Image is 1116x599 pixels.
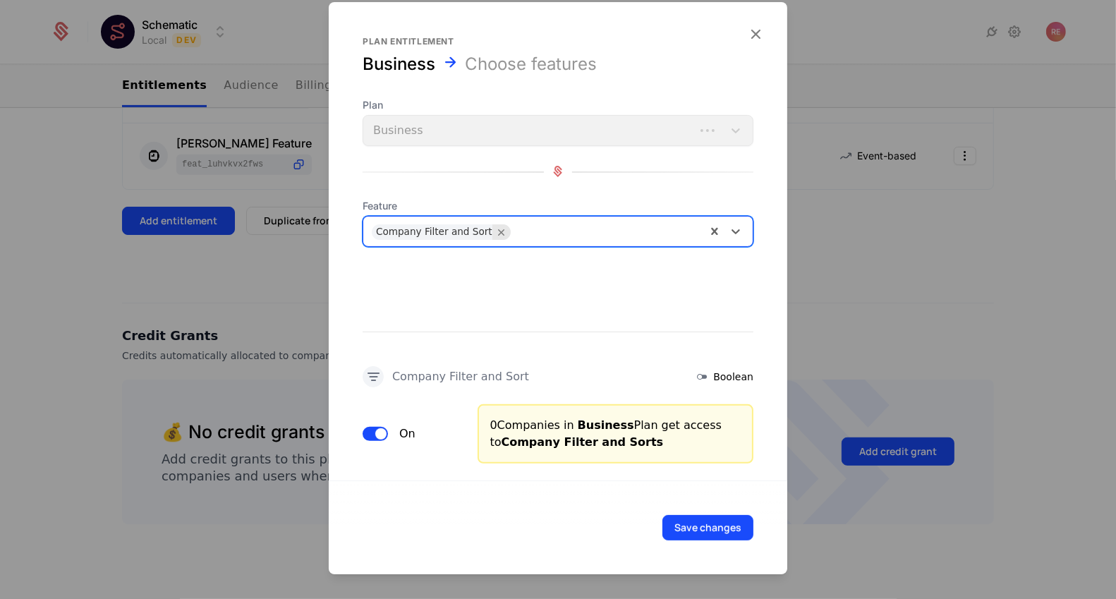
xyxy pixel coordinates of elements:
[578,418,634,431] span: Business
[465,52,597,75] div: Choose features
[363,97,753,111] span: Plan
[662,514,753,540] button: Save changes
[363,198,753,212] span: Feature
[363,52,435,75] div: Business
[492,224,511,239] div: Remove Company Filter and Sort
[376,224,492,239] div: Company Filter and Sort
[363,35,753,47] div: Plan entitlement
[392,370,529,382] div: Company Filter and Sort
[399,425,416,442] label: On
[502,435,664,448] span: Company Filter and Sorts
[713,369,753,383] span: Boolean
[490,416,741,450] div: 0 Companies in Plan get access to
